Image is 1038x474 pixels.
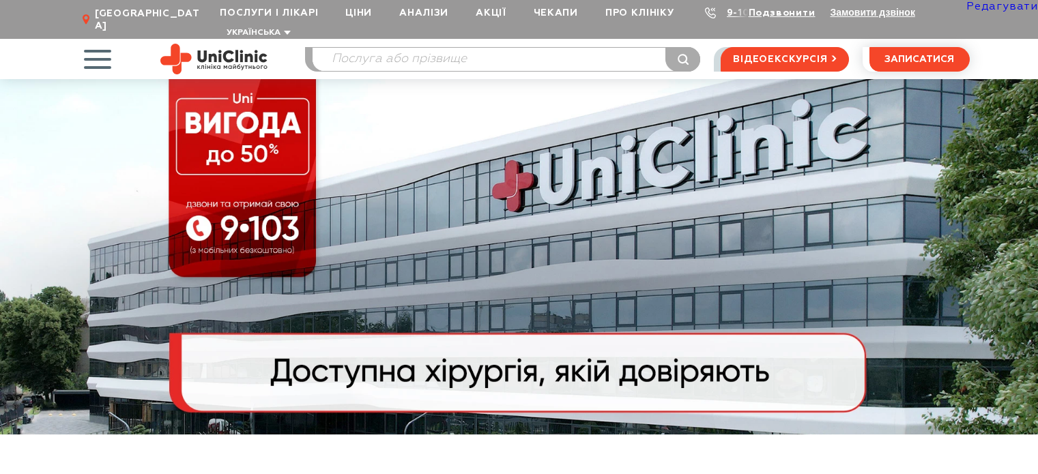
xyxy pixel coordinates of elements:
a: Подзвонити [749,8,816,18]
span: Українська [227,29,280,37]
button: записатися [869,47,970,72]
a: відеоекскурсія [721,47,848,72]
a: 9-103 [727,8,757,18]
button: Українська [223,28,291,38]
input: Послуга або прізвище [313,48,700,71]
span: [GEOGRAPHIC_DATA] [95,8,206,32]
span: відеоекскурсія [733,48,827,71]
span: записатися [884,55,954,64]
img: Uniclinic [160,44,268,74]
button: Замовити дзвінок [831,7,915,18]
a: Редагувати [966,1,1038,12]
